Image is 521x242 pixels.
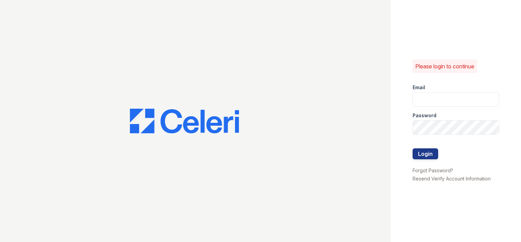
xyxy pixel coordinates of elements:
[413,167,453,173] a: Forgot Password?
[415,62,474,70] p: Please login to continue
[413,84,425,91] label: Email
[413,176,491,181] a: Resend Verify Account Information
[130,109,239,133] img: CE_Logo_Blue-a8612792a0a2168367f1c8372b55b34899dd931a85d93a1a3d3e32e68fde9ad4.png
[413,148,438,159] button: Login
[413,112,436,119] label: Password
